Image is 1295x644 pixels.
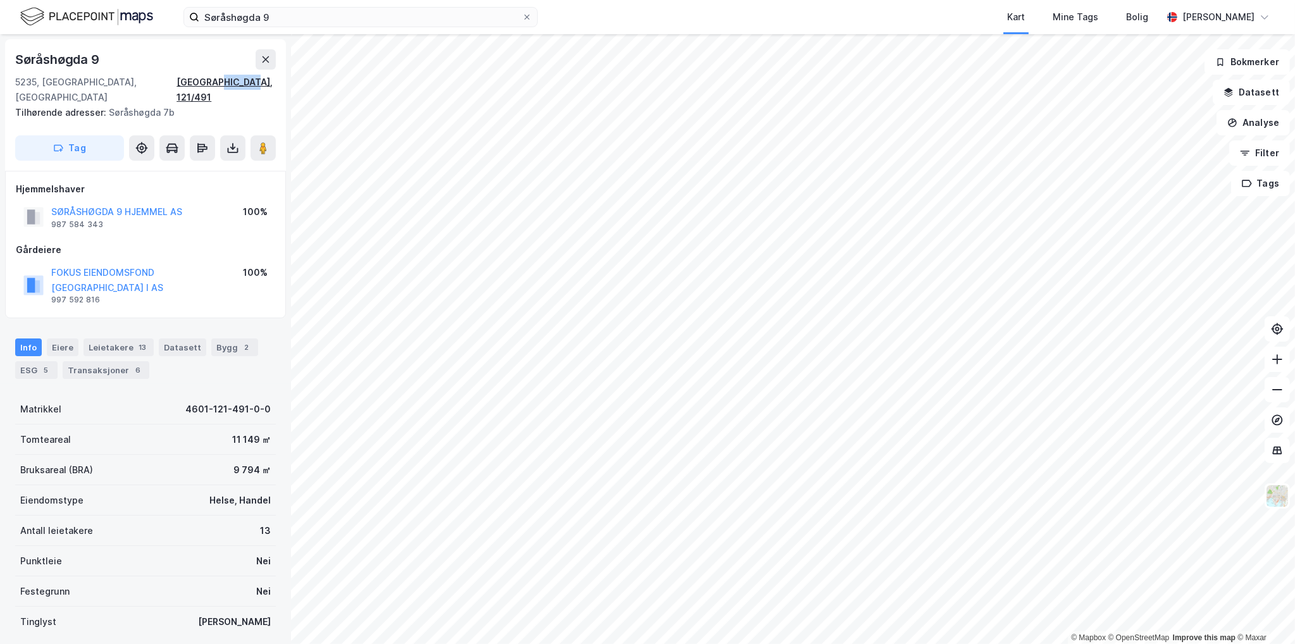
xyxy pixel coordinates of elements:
[209,493,271,508] div: Helse, Handel
[1108,633,1170,642] a: OpenStreetMap
[1213,80,1290,105] button: Datasett
[159,338,206,356] div: Datasett
[20,493,84,508] div: Eiendomstype
[1231,171,1290,196] button: Tags
[51,295,100,305] div: 997 592 816
[1126,9,1148,25] div: Bolig
[20,523,93,538] div: Antall leietakere
[260,523,271,538] div: 13
[20,462,93,478] div: Bruksareal (BRA)
[15,107,109,118] span: Tilhørende adresser:
[20,614,56,629] div: Tinglyst
[1232,583,1295,644] iframe: Chat Widget
[15,75,177,105] div: 5235, [GEOGRAPHIC_DATA], [GEOGRAPHIC_DATA]
[15,49,102,70] div: Søråshøgda 9
[1229,140,1290,166] button: Filter
[256,554,271,569] div: Nei
[15,105,266,120] div: Søråshøgda 7b
[20,584,70,599] div: Festegrunn
[84,338,154,356] div: Leietakere
[243,265,268,280] div: 100%
[240,341,253,354] div: 2
[47,338,78,356] div: Eiere
[243,204,268,220] div: 100%
[199,8,522,27] input: Søk på adresse, matrikkel, gårdeiere, leietakere eller personer
[1053,9,1098,25] div: Mine Tags
[15,338,42,356] div: Info
[136,341,149,354] div: 13
[1071,633,1106,642] a: Mapbox
[256,584,271,599] div: Nei
[63,361,149,379] div: Transaksjoner
[211,338,258,356] div: Bygg
[20,6,153,28] img: logo.f888ab2527a4732fd821a326f86c7f29.svg
[15,361,58,379] div: ESG
[15,135,124,161] button: Tag
[1265,484,1289,508] img: Z
[1205,49,1290,75] button: Bokmerker
[177,75,276,105] div: [GEOGRAPHIC_DATA], 121/491
[185,402,271,417] div: 4601-121-491-0-0
[16,242,275,257] div: Gårdeiere
[198,614,271,629] div: [PERSON_NAME]
[40,364,53,376] div: 5
[1182,9,1255,25] div: [PERSON_NAME]
[1173,633,1236,642] a: Improve this map
[232,432,271,447] div: 11 149 ㎡
[16,182,275,197] div: Hjemmelshaver
[1007,9,1025,25] div: Kart
[51,220,103,230] div: 987 584 343
[1217,110,1290,135] button: Analyse
[20,402,61,417] div: Matrikkel
[20,554,62,569] div: Punktleie
[20,432,71,447] div: Tomteareal
[233,462,271,478] div: 9 794 ㎡
[132,364,144,376] div: 6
